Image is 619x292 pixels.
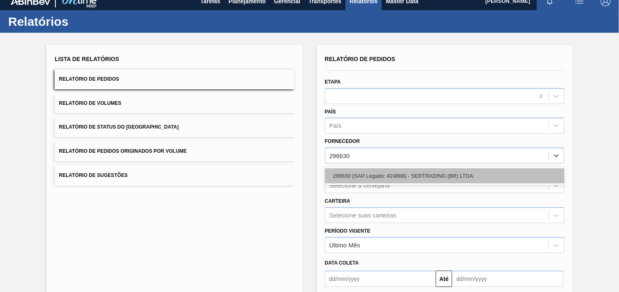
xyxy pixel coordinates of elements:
[55,165,294,186] button: Relatório de Sugestões
[55,141,294,161] button: Relatório de Pedidos Originados por Volume
[330,242,360,249] div: Último Mês
[59,124,179,130] span: Relatório de Status do [GEOGRAPHIC_DATA]
[330,212,397,219] div: Selecione suas carteiras
[59,100,121,106] span: Relatório de Volumes
[325,109,336,115] label: País
[325,79,341,85] label: Etapa
[325,260,359,266] span: Data coleta
[325,198,351,204] label: Carteira
[330,122,342,129] div: País
[325,228,371,234] label: Período Vigente
[325,271,436,287] input: dd/mm/yyyy
[325,168,564,183] div: 296630 (SAP Legado: 424868) - SERTRADING (BR) LTDA.
[55,69,294,89] button: Relatório de Pedidos
[325,138,360,144] label: Fornecedor
[325,56,396,62] span: Relatório de Pedidos
[55,93,294,113] button: Relatório de Volumes
[59,148,187,154] span: Relatório de Pedidos Originados por Volume
[55,56,119,62] span: Lista de Relatórios
[59,172,128,178] span: Relatório de Sugestões
[330,182,390,189] div: Selecione a cervejaria
[436,271,452,287] button: Até
[55,117,294,137] button: Relatório de Status do [GEOGRAPHIC_DATA]
[59,76,119,82] span: Relatório de Pedidos
[8,17,154,26] h1: Relatórios
[452,271,564,287] input: dd/mm/yyyy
